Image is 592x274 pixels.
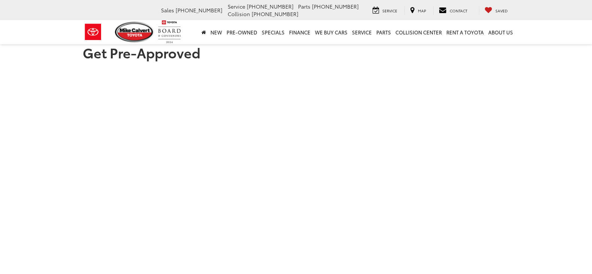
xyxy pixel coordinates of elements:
a: WE BUY CARS [313,20,350,44]
a: Map [404,6,432,15]
a: Service [367,6,403,15]
span: Saved [495,8,508,13]
a: About Us [486,20,515,44]
a: Finance [287,20,313,44]
a: New [208,20,224,44]
span: Service [382,8,397,13]
span: [PHONE_NUMBER] [252,10,298,18]
a: Home [199,20,208,44]
a: My Saved Vehicles [479,6,513,15]
a: Service [350,20,374,44]
span: Sales [161,6,174,14]
img: Mike Calvert Toyota [115,22,155,42]
img: Toyota [79,20,107,44]
span: Collision [228,10,250,18]
a: Contact [433,6,473,15]
span: Contact [450,8,467,13]
span: [PHONE_NUMBER] [312,3,359,10]
a: Specials [259,20,287,44]
span: Service [228,3,245,10]
a: Rent a Toyota [444,20,486,44]
h1: Get Pre-Approved [83,45,510,60]
a: Pre-Owned [224,20,259,44]
a: Parts [374,20,393,44]
span: [PHONE_NUMBER] [176,6,222,14]
span: Parts [298,3,310,10]
span: Map [418,8,426,13]
span: [PHONE_NUMBER] [247,3,294,10]
a: Collision Center [393,20,444,44]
